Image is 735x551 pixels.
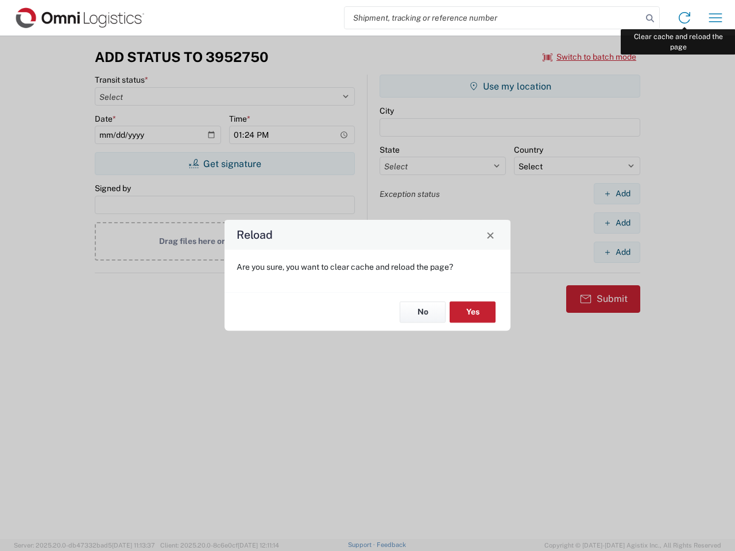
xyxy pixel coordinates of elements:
h4: Reload [237,227,273,243]
button: Yes [450,301,496,323]
p: Are you sure, you want to clear cache and reload the page? [237,262,498,272]
button: No [400,301,446,323]
input: Shipment, tracking or reference number [345,7,642,29]
button: Close [482,227,498,243]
